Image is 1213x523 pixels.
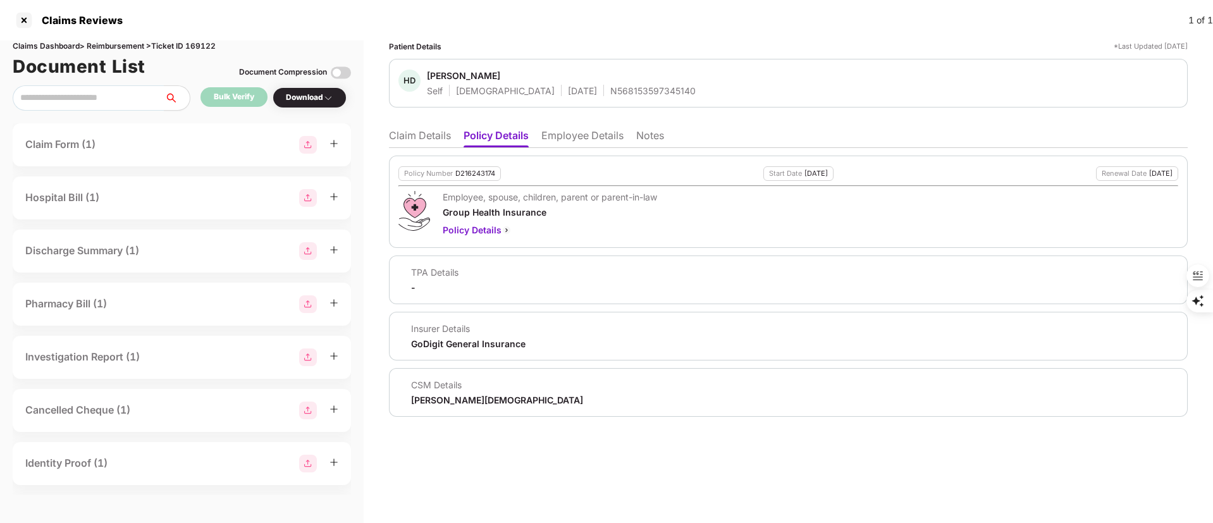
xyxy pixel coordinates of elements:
[1114,40,1188,52] div: *Last Updated [DATE]
[443,223,657,237] div: Policy Details
[455,169,495,178] div: D216243174
[329,192,338,201] span: plus
[411,281,459,293] div: -
[286,92,333,104] div: Download
[456,85,555,97] div: [DEMOGRAPHIC_DATA]
[464,129,529,147] li: Policy Details
[164,85,190,111] button: search
[323,93,333,103] img: svg+xml;base64,PHN2ZyBpZD0iRHJvcGRvd24tMzJ4MzIiIHhtbG5zPSJodHRwOi8vd3d3LnczLm9yZy8yMDAwL3N2ZyIgd2...
[1102,169,1147,178] div: Renewal Date
[25,190,99,206] div: Hospital Bill (1)
[214,91,254,103] div: Bulk Verify
[299,189,317,207] img: svg+xml;base64,PHN2ZyBpZD0iR3JvdXBfMjg4MTMiIGRhdGEtbmFtZT0iR3JvdXAgMjg4MTMiIHhtbG5zPSJodHRwOi8vd3...
[398,70,421,92] div: HD
[411,323,526,335] div: Insurer Details
[389,40,441,52] div: Patient Details
[25,349,140,365] div: Investigation Report (1)
[610,85,696,97] div: N568153597345140
[568,85,597,97] div: [DATE]
[502,225,512,235] img: svg+xml;base64,PHN2ZyBpZD0iQmFjay0yMHgyMCIgeG1sbnM9Imh0dHA6Ly93d3cudzMub3JnLzIwMDAvc3ZnIiB3aWR0aD...
[329,352,338,360] span: plus
[329,405,338,414] span: plus
[404,169,453,178] div: Policy Number
[13,40,351,52] div: Claims Dashboard > Reimbursement > Ticket ID 169122
[411,338,526,350] div: GoDigit General Insurance
[299,136,317,154] img: svg+xml;base64,PHN2ZyBpZD0iR3JvdXBfMjg4MTMiIGRhdGEtbmFtZT0iR3JvdXAgMjg4MTMiIHhtbG5zPSJodHRwOi8vd3...
[329,245,338,254] span: plus
[25,296,107,312] div: Pharmacy Bill (1)
[636,129,664,147] li: Notes
[329,139,338,148] span: plus
[299,402,317,419] img: svg+xml;base64,PHN2ZyBpZD0iR3JvdXBfMjg4MTMiIGRhdGEtbmFtZT0iR3JvdXAgMjg4MTMiIHhtbG5zPSJodHRwOi8vd3...
[427,70,500,82] div: [PERSON_NAME]
[239,66,327,78] div: Document Compression
[804,169,828,178] div: [DATE]
[389,129,451,147] li: Claim Details
[769,169,802,178] div: Start Date
[25,243,139,259] div: Discharge Summary (1)
[25,455,108,471] div: Identity Proof (1)
[299,455,317,472] img: svg+xml;base64,PHN2ZyBpZD0iR3JvdXBfMjg4MTMiIGRhdGEtbmFtZT0iR3JvdXAgMjg4MTMiIHhtbG5zPSJodHRwOi8vd3...
[329,458,338,467] span: plus
[427,85,443,97] div: Self
[411,394,583,406] div: [PERSON_NAME][DEMOGRAPHIC_DATA]
[34,14,123,27] div: Claims Reviews
[541,129,624,147] li: Employee Details
[329,298,338,307] span: plus
[299,242,317,260] img: svg+xml;base64,PHN2ZyBpZD0iR3JvdXBfMjg4MTMiIGRhdGEtbmFtZT0iR3JvdXAgMjg4MTMiIHhtbG5zPSJodHRwOi8vd3...
[1188,13,1213,27] div: 1 of 1
[398,191,429,231] img: svg+xml;base64,PHN2ZyB4bWxucz0iaHR0cDovL3d3dy53My5vcmcvMjAwMC9zdmciIHdpZHRoPSI0OS4zMiIgaGVpZ2h0PS...
[13,52,145,80] h1: Document List
[299,295,317,313] img: svg+xml;base64,PHN2ZyBpZD0iR3JvdXBfMjg4MTMiIGRhdGEtbmFtZT0iR3JvdXAgMjg4MTMiIHhtbG5zPSJodHRwOi8vd3...
[411,266,459,278] div: TPA Details
[1149,169,1173,178] div: [DATE]
[25,402,130,418] div: Cancelled Cheque (1)
[443,191,657,203] div: Employee, spouse, children, parent or parent-in-law
[25,137,95,152] div: Claim Form (1)
[299,348,317,366] img: svg+xml;base64,PHN2ZyBpZD0iR3JvdXBfMjg4MTMiIGRhdGEtbmFtZT0iR3JvdXAgMjg4MTMiIHhtbG5zPSJodHRwOi8vd3...
[411,379,583,391] div: CSM Details
[443,206,657,218] div: Group Health Insurance
[331,63,351,83] img: svg+xml;base64,PHN2ZyBpZD0iVG9nZ2xlLTMyeDMyIiB4bWxucz0iaHR0cDovL3d3dy53My5vcmcvMjAwMC9zdmciIHdpZH...
[164,93,190,103] span: search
